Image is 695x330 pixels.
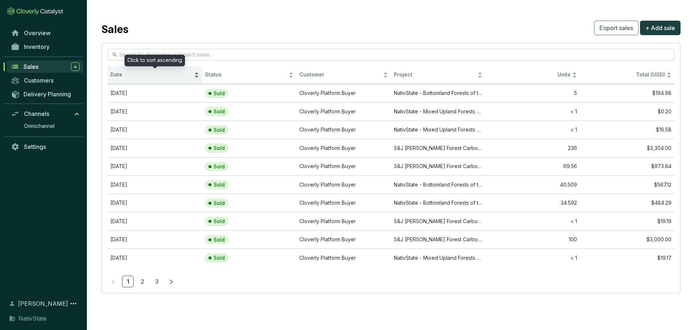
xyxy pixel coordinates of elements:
[599,24,633,32] span: Export sales
[119,51,664,59] input: Search by deal name or project name...
[640,21,681,35] button: + Add sale
[151,276,162,287] a: 3
[214,127,225,133] p: Sold
[24,63,38,70] span: Sales
[296,194,391,212] td: Cloverly Platform Buyer
[24,143,46,150] span: Settings
[485,248,580,267] td: < 1
[636,71,665,78] span: Total (USD)
[7,41,83,53] a: Inventory
[111,279,116,284] span: left
[485,66,580,84] th: Units
[485,139,580,157] td: 236
[485,157,580,176] td: 69.56
[391,194,485,212] td: NativState - Bottomland Forests of the Mississippi Delta & Coastal Plains (PDA) - Avoidance
[296,66,391,84] th: Customer
[7,27,83,39] a: Overview
[136,276,148,287] li: 2
[108,248,202,267] td: Oct 01 2024
[645,24,675,32] span: + Add sale
[391,157,485,176] td: S&J Taylor Forest Carbon Project - Avoidance
[391,248,485,267] td: NativState - Mixed Upland Forests of the Ozarks & Ouachita Mountains (PDA) - Removal
[488,71,570,78] span: Units
[580,194,674,212] td: $484.29
[18,299,68,308] span: [PERSON_NAME]
[580,212,674,230] td: $19.19
[24,122,55,130] span: Omnichannel
[296,121,391,139] td: Cloverly Platform Buyer
[108,212,202,230] td: Jul 18 2024
[108,66,202,84] th: Date
[391,212,485,230] td: S&J Taylor Forest Carbon Project - Removal
[391,139,485,157] td: S&J Taylor Forest Carbon Project - Avoidance
[18,314,47,323] span: NativState
[165,276,177,287] button: right
[296,157,391,176] td: Cloverly Platform Buyer
[125,55,185,66] div: Click to sort ascending
[7,108,83,120] a: Channels
[108,276,119,287] li: Previous Page
[214,255,225,261] p: Sold
[485,84,580,103] td: 5
[485,230,580,249] td: 100
[391,175,485,194] td: NativState - Bottomland Forests of the Mississippi Delta & Coastal Plains (PDA) - Avoidance
[485,212,580,230] td: < 1
[20,121,83,131] a: Omnichannel
[296,139,391,157] td: Cloverly Platform Buyer
[202,66,296,84] th: Status
[108,157,202,176] td: Apr 03 2024
[24,43,50,50] span: Inventory
[296,212,391,230] td: Cloverly Platform Buyer
[214,145,225,151] p: Sold
[485,121,580,139] td: < 1
[7,141,83,153] a: Settings
[391,230,485,249] td: S&J Taylor Forest Carbon Project - Removal
[214,90,225,97] p: Sold
[296,102,391,121] td: Cloverly Platform Buyer
[299,71,382,78] span: Customer
[108,230,202,249] td: Jul 25 2024
[580,175,674,194] td: $567.12
[108,175,202,194] td: Apr 09 2024
[108,139,202,157] td: Apr 05 2024
[296,248,391,267] td: Cloverly Platform Buyer
[214,200,225,206] p: Sold
[7,74,83,87] a: Customers
[205,71,287,78] span: Status
[214,181,225,188] p: Sold
[485,102,580,121] td: < 1
[580,121,674,139] td: $16.58
[108,121,202,139] td: Oct 07 2024
[391,102,485,121] td: NativState - Mixed Upland Forests of the Ozarks & Ouachita Mountains (PDA) - Removal
[214,108,225,115] p: Sold
[391,66,485,84] th: Project
[594,21,639,35] button: Export sales
[580,230,674,249] td: $3,000.00
[214,237,225,243] p: Sold
[122,276,133,287] a: 1
[296,84,391,103] td: Cloverly Platform Buyer
[394,71,476,78] span: Project
[580,139,674,157] td: $3,304.00
[485,175,580,194] td: 40.509
[296,175,391,194] td: Cloverly Platform Buyer
[391,84,485,103] td: NativState - Bottomland Forests of the Louisiana Plains (PDA) - Removal
[7,60,83,73] a: Sales
[24,110,49,117] span: Channels
[108,102,202,121] td: Sep 17 2024
[137,276,148,287] a: 2
[580,248,674,267] td: $19.17
[214,163,225,170] p: Sold
[24,29,51,37] span: Overview
[580,84,674,103] td: $194.98
[7,88,83,100] a: Delivery Planning
[24,77,54,84] span: Customers
[151,276,163,287] li: 3
[485,194,580,212] td: 34.592
[391,121,485,139] td: NativState - Mixed Upland Forests of the Ozarks & Ouachita Mountains (PDA) - Removal
[108,194,202,212] td: Apr 15 2024
[214,218,225,225] p: Sold
[580,102,674,121] td: $0.20
[24,91,71,98] span: Delivery Planning
[110,71,193,78] span: Date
